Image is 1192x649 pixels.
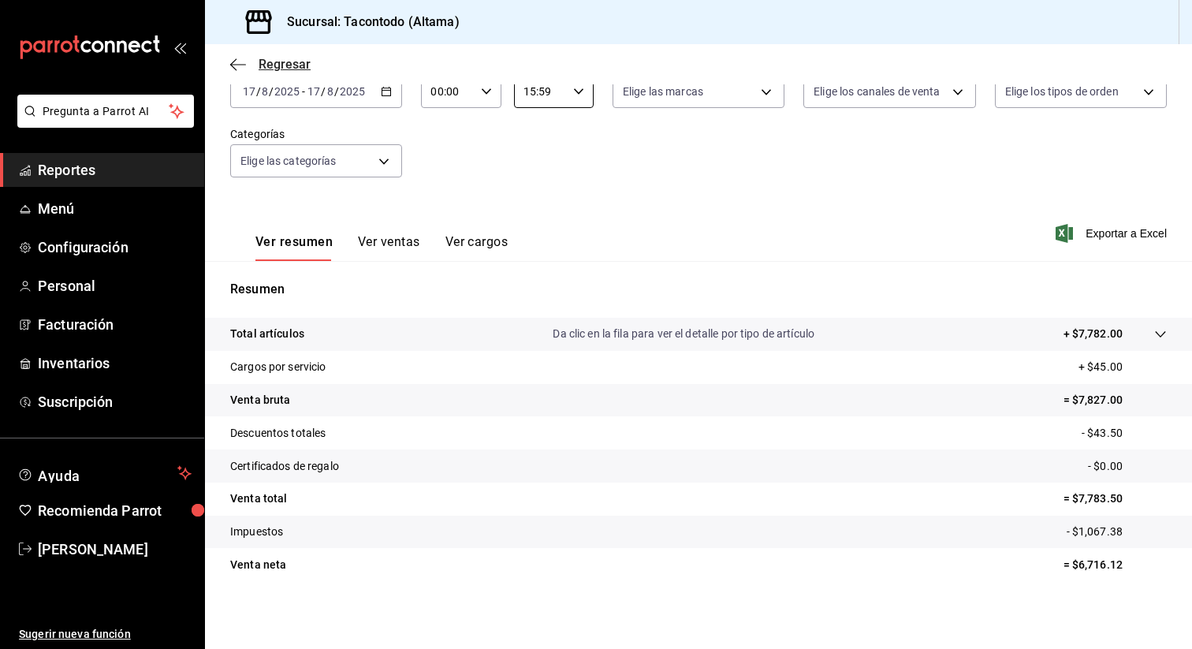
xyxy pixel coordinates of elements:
[256,85,261,98] span: /
[623,84,703,99] span: Elige las marcas
[814,84,940,99] span: Elige los canales de venta
[230,392,290,408] p: Venta bruta
[1067,524,1167,540] p: - $1,067.38
[38,464,171,483] span: Ayuda
[1063,326,1123,342] p: + $7,782.00
[230,280,1167,299] p: Resumen
[38,198,192,219] span: Menú
[11,114,194,131] a: Pregunta a Parrot AI
[259,57,311,72] span: Regresar
[38,237,192,258] span: Configuración
[261,85,269,98] input: --
[255,234,333,261] button: Ver resumen
[321,85,326,98] span: /
[326,85,334,98] input: --
[43,103,169,120] span: Pregunta a Parrot AI
[230,524,283,540] p: Impuestos
[358,234,420,261] button: Ver ventas
[339,85,366,98] input: ----
[445,234,508,261] button: Ver cargos
[307,85,321,98] input: --
[1088,458,1167,475] p: - $0.00
[1063,392,1167,408] p: = $7,827.00
[38,275,192,297] span: Personal
[1082,425,1167,442] p: - $43.50
[38,539,192,560] span: [PERSON_NAME]
[230,129,402,140] label: Categorías
[334,85,339,98] span: /
[274,85,300,98] input: ----
[19,626,192,643] span: Sugerir nueva función
[230,326,304,342] p: Total artículos
[1059,224,1167,243] button: Exportar a Excel
[230,359,326,375] p: Cargos por servicio
[240,153,337,169] span: Elige las categorías
[38,391,192,412] span: Suscripción
[302,85,305,98] span: -
[230,490,287,507] p: Venta total
[1078,359,1167,375] p: + $45.00
[553,326,814,342] p: Da clic en la fila para ver el detalle por tipo de artículo
[230,57,311,72] button: Regresar
[1063,557,1167,573] p: = $6,716.12
[17,95,194,128] button: Pregunta a Parrot AI
[274,13,460,32] h3: Sucursal: Tacontodo (Altama)
[230,425,326,442] p: Descuentos totales
[230,557,286,573] p: Venta neta
[1005,84,1119,99] span: Elige los tipos de orden
[230,458,339,475] p: Certificados de regalo
[242,85,256,98] input: --
[173,41,186,54] button: open_drawer_menu
[269,85,274,98] span: /
[255,234,508,261] div: navigation tabs
[38,314,192,335] span: Facturación
[1063,490,1167,507] p: = $7,783.50
[38,500,192,521] span: Recomienda Parrot
[38,159,192,181] span: Reportes
[38,352,192,374] span: Inventarios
